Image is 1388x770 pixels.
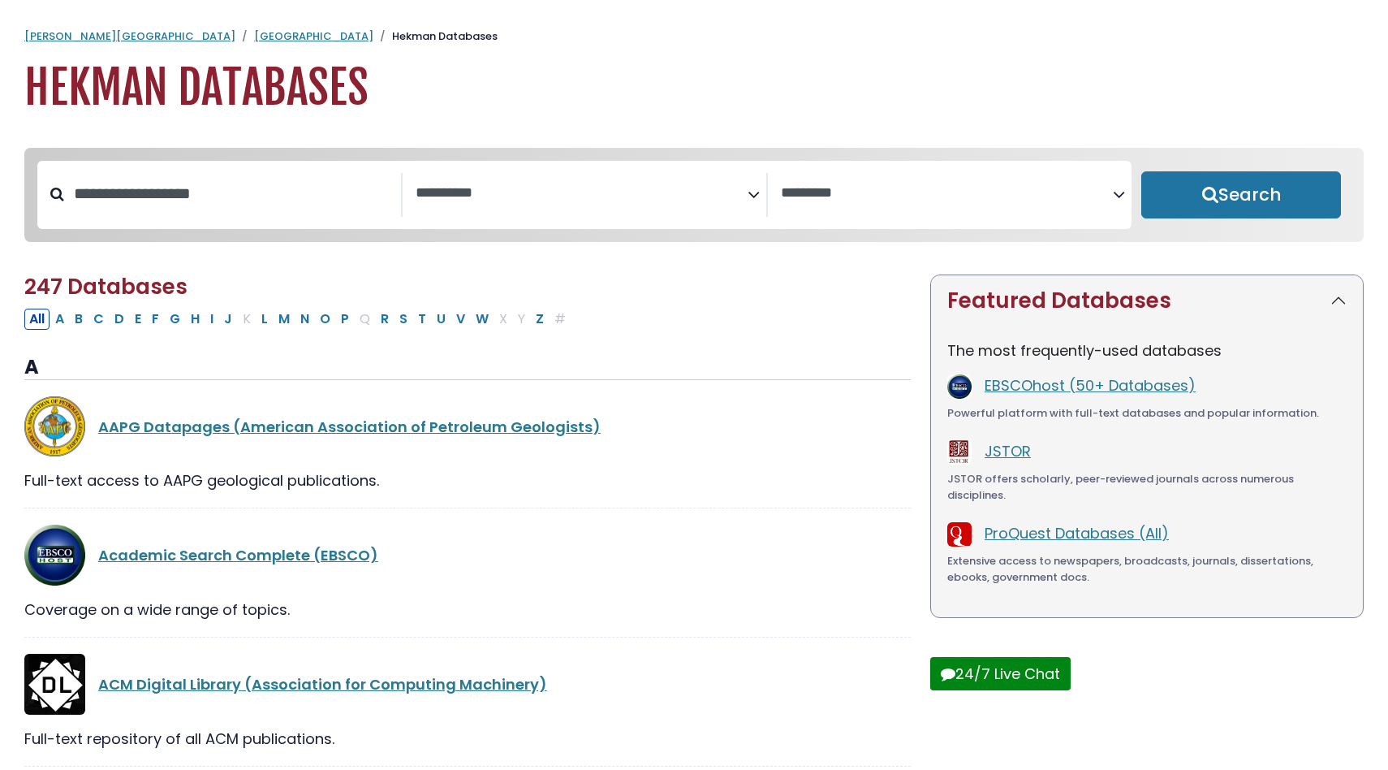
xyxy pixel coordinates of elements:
button: Filter Results T [413,309,431,330]
button: Filter Results I [205,309,218,330]
a: Academic Search Complete (EBSCO) [98,545,378,565]
div: Powerful platform with full-text databases and popular information. [947,405,1347,422]
button: Filter Results G [165,309,185,330]
li: Hekman Databases [373,28,498,45]
a: EBSCOhost (50+ Databases) [985,375,1196,396]
div: Alpha-list to filter by first letter of database name [24,308,572,328]
button: Filter Results R [376,309,394,330]
div: Coverage on a wide range of topics. [24,599,911,621]
h3: A [24,356,911,380]
div: JSTOR offers scholarly, peer-reviewed journals across numerous disciplines. [947,471,1347,503]
textarea: Search [416,185,748,202]
a: ProQuest Databases (All) [985,523,1169,543]
button: Submit for Search Results [1141,171,1341,218]
button: Filter Results E [130,309,146,330]
div: Full-text access to AAPG geological publications. [24,469,911,491]
button: Filter Results F [147,309,164,330]
button: Filter Results V [451,309,470,330]
button: Filter Results C [88,309,109,330]
button: Filter Results P [336,309,354,330]
button: Featured Databases [931,275,1363,327]
button: Filter Results A [50,309,69,330]
button: Filter Results D [110,309,129,330]
button: Filter Results H [186,309,205,330]
a: JSTOR [985,441,1031,461]
p: The most frequently-used databases [947,340,1347,361]
span: 247 Databases [24,272,188,301]
button: Filter Results N [295,309,314,330]
button: Filter Results J [219,309,237,330]
div: Full-text repository of all ACM publications. [24,728,911,750]
h1: Hekman Databases [24,61,1364,115]
button: Filter Results S [394,309,412,330]
input: Search database by title or keyword [64,180,401,207]
button: Filter Results B [70,309,88,330]
a: [PERSON_NAME][GEOGRAPHIC_DATA] [24,28,235,44]
button: All [24,309,50,330]
button: Filter Results U [432,309,450,330]
a: AAPG Datapages (American Association of Petroleum Geologists) [98,417,601,437]
button: 24/7 Live Chat [930,657,1071,690]
div: Extensive access to newspapers, broadcasts, journals, dissertations, ebooks, government docs. [947,553,1347,585]
nav: breadcrumb [24,28,1364,45]
button: Filter Results Z [531,309,549,330]
a: [GEOGRAPHIC_DATA] [254,28,373,44]
a: ACM Digital Library (Association for Computing Machinery) [98,674,547,694]
button: Filter Results W [471,309,494,330]
button: Filter Results L [256,309,273,330]
button: Filter Results M [274,309,295,330]
textarea: Search [781,185,1113,202]
nav: Search filters [24,148,1364,242]
button: Filter Results O [315,309,335,330]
